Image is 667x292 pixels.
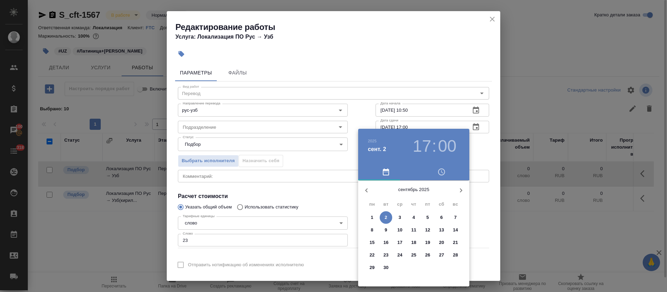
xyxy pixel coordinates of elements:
[375,186,453,193] p: сентябрь 2025
[412,214,415,221] p: 4
[407,201,420,208] span: чт
[407,224,420,236] button: 11
[366,261,378,274] button: 29
[449,224,462,236] button: 14
[384,252,389,259] p: 23
[435,201,448,208] span: сб
[380,249,392,261] button: 23
[440,214,443,221] p: 6
[394,201,406,208] span: ср
[384,239,389,246] p: 16
[380,201,392,208] span: вт
[425,252,430,259] p: 26
[425,239,430,246] p: 19
[421,211,434,224] button: 5
[394,211,406,224] button: 3
[435,249,448,261] button: 27
[380,236,392,249] button: 16
[425,227,430,234] p: 12
[397,239,403,246] p: 17
[439,239,444,246] p: 20
[384,264,389,271] p: 30
[370,264,375,271] p: 29
[439,252,444,259] p: 27
[366,236,378,249] button: 15
[432,136,436,156] h3: :
[366,249,378,261] button: 22
[435,236,448,249] button: 20
[371,227,373,234] p: 8
[435,224,448,236] button: 13
[397,252,403,259] p: 24
[398,214,401,221] p: 3
[366,201,378,208] span: пн
[394,224,406,236] button: 10
[421,201,434,208] span: пт
[411,227,417,234] p: 11
[366,211,378,224] button: 1
[380,224,392,236] button: 9
[449,201,462,208] span: вс
[435,211,448,224] button: 6
[370,239,375,246] p: 15
[380,261,392,274] button: 30
[407,249,420,261] button: 25
[371,214,373,221] p: 1
[368,145,386,153] button: сент. 2
[449,211,462,224] button: 7
[368,139,377,143] button: 2025
[394,236,406,249] button: 17
[397,227,403,234] p: 10
[411,252,417,259] p: 25
[394,249,406,261] button: 24
[366,224,378,236] button: 8
[454,214,456,221] p: 7
[421,224,434,236] button: 12
[385,227,387,234] p: 9
[421,249,434,261] button: 26
[370,252,375,259] p: 22
[453,252,458,259] p: 28
[411,239,417,246] p: 18
[453,227,458,234] p: 14
[385,214,387,221] p: 2
[413,136,431,156] button: 17
[453,239,458,246] p: 21
[380,211,392,224] button: 2
[439,227,444,234] p: 13
[426,214,429,221] p: 5
[407,211,420,224] button: 4
[438,136,456,156] button: 00
[449,236,462,249] button: 21
[449,249,462,261] button: 28
[421,236,434,249] button: 19
[407,236,420,249] button: 18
